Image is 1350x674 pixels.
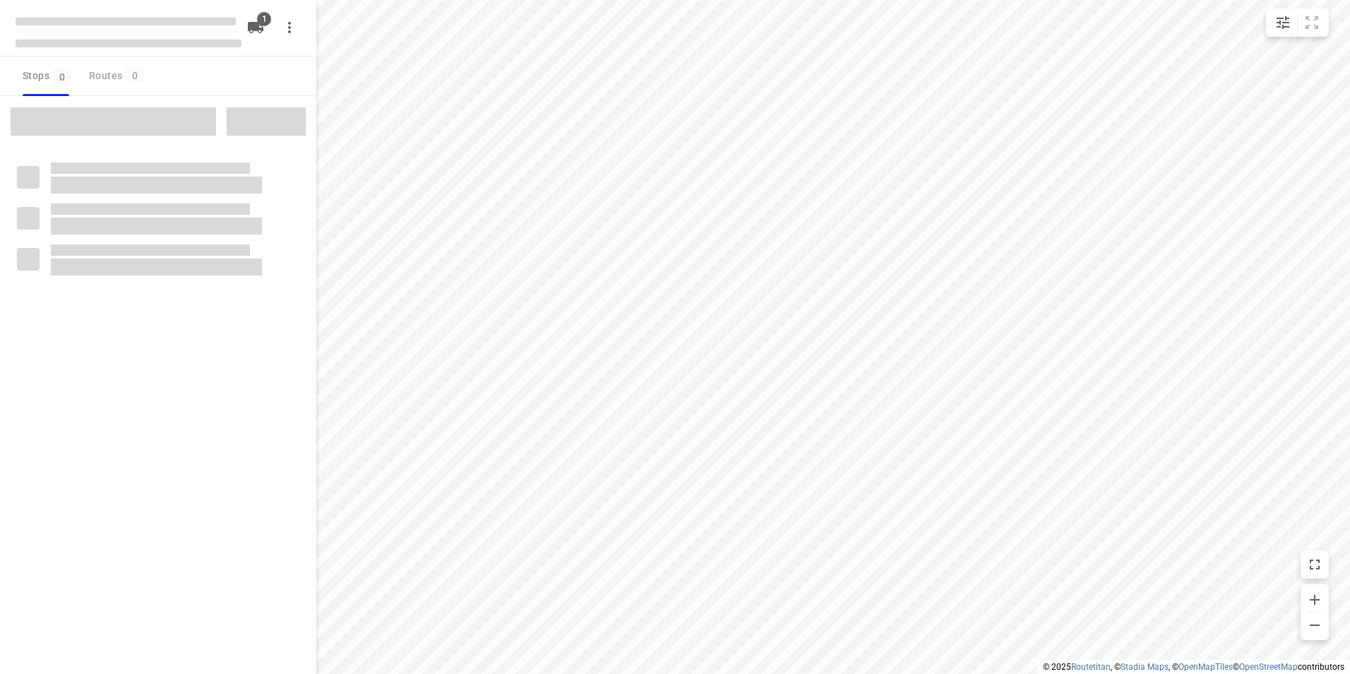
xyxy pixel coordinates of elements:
[1239,662,1298,672] a: OpenStreetMap
[1178,662,1233,672] a: OpenMapTiles
[1266,8,1329,37] div: small contained button group
[1269,8,1297,37] button: Map settings
[1043,662,1344,672] li: © 2025 , © , © © contributors
[1121,662,1169,672] a: Stadia Maps
[1071,662,1111,672] a: Routetitan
